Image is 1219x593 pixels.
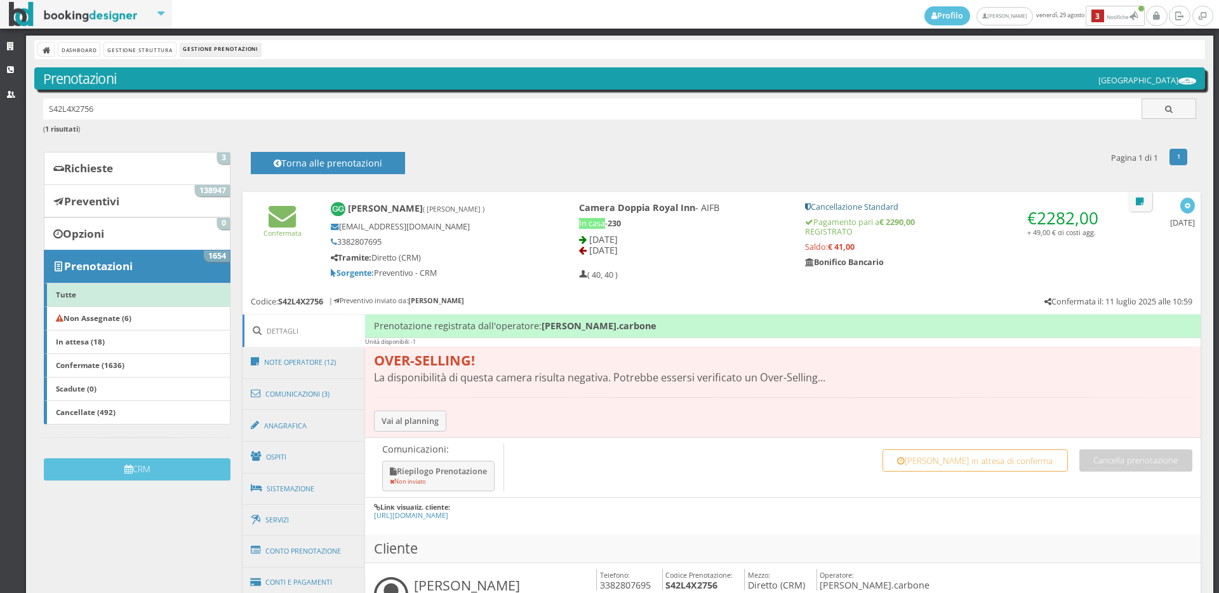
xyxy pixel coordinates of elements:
img: BookingDesigner.com [9,2,138,27]
strong: € 2290,00 [879,217,915,228]
p: Comunicazioni: [382,444,497,454]
b: Link visualiz. cliente: [380,502,450,512]
a: Anagrafica [243,409,366,442]
b: Opzioni [63,226,104,241]
b: Camera Doppia Royal Inn [579,201,695,214]
a: [URL][DOMAIN_NAME] [374,510,448,520]
b: Bonifico Bancario [805,257,884,268]
a: Opzioni 0 [44,217,230,250]
a: Non Assegnate (6) [44,306,230,331]
a: Ospiti [243,440,366,474]
a: Dettagli [243,315,366,347]
a: Tutte [44,283,230,307]
a: Richieste 3 [44,152,230,185]
h3: Cliente [365,535,1201,563]
b: S42L4X2756 [278,296,323,307]
button: CRM [44,458,230,481]
span: venerdì, 29 agosto [924,6,1146,26]
h5: ( 40, 40 ) [579,270,618,280]
span: 3 [217,153,230,164]
a: Note Operatore (12) [243,346,366,379]
h5: Saldo: [805,242,1104,252]
a: [PERSON_NAME] [976,7,1033,25]
span: 2282,00 [1037,207,1098,229]
b: Scadute (0) [56,383,97,393]
h5: [EMAIL_ADDRESS][DOMAIN_NAME] [331,222,536,231]
a: Prenotazioni 1654 [44,250,230,283]
a: 1 [1169,149,1188,165]
b: Sorgente: [331,268,374,278]
h4: Prenotazione registrata dall'operatore: [365,315,1201,337]
a: Dashboard [58,43,100,56]
a: Sistemazione [243,472,366,505]
span: 1654 [204,250,230,262]
a: Preventivi 138947 [44,184,230,217]
a: Profilo [924,6,970,25]
h5: Pagamento pari a REGISTRATO [805,217,1104,236]
h5: Confermata il: 11 luglio 2025 alle 10:59 [1044,297,1192,306]
h4: - AIFB [579,202,788,213]
b: Confermate (1636) [56,360,124,370]
h4: Diretto (CRM) [744,569,805,591]
button: Riepilogo Prenotazione Non inviato [382,461,495,492]
b: [PERSON_NAME] [408,296,464,305]
b: [PERSON_NAME].carbone [542,320,656,332]
h5: [DATE] [1170,218,1195,228]
a: Servizi [243,504,366,536]
span: 0 [217,218,230,229]
span: € [1027,207,1098,229]
small: Codice Prenotazione: [665,570,733,580]
h5: Cancellazione Standard [805,202,1104,212]
h4: Torna alle prenotazioni [265,158,390,177]
b: In attesa (18) [56,336,105,346]
a: Cancellate (492) [44,400,230,425]
h5: Diretto (CRM) [331,253,536,262]
b: Prenotazioni [64,259,133,273]
button: Torna alle prenotazioni [251,152,405,174]
h3: Prenotazioni [43,71,1197,87]
h5: [GEOGRAPHIC_DATA] [1098,76,1196,85]
a: Conto Prenotazione [243,535,366,568]
span: [DATE] [589,233,618,245]
small: Non inviato [390,477,426,486]
b: S42L4X2756 [665,579,717,591]
b: Tutte [56,289,76,299]
h5: Pagina 1 di 1 [1111,153,1158,163]
button: Vai al planning [374,411,446,432]
b: 230 [608,218,621,229]
b: 1 risultati [45,124,78,133]
small: ( [PERSON_NAME] ) [423,204,484,214]
b: Preventivi [64,194,119,208]
button: Cancella prenotazione [1079,449,1192,472]
a: Comunicazioni (3) [243,378,366,411]
a: Scadute (0) [44,377,230,401]
b: Cancellate (492) [56,407,116,417]
a: In attesa (18) [44,330,230,354]
span: [DATE] [589,244,618,256]
img: ea773b7e7d3611ed9c9d0608f5526cb6.png [1178,78,1196,85]
small: + 49,00 € di costi agg. [1027,228,1096,237]
small: La disponibilità di questa camera risulta negativa. Potrebbe essersi verificato un Over-Selling... [374,371,825,385]
h5: 3382807695 [331,237,536,247]
h4: 3382807695 [596,569,651,591]
h5: Preventivo - CRM [331,268,536,278]
a: Confermate (1636) [44,353,230,378]
b: Tramite: [331,252,371,263]
h6: ( ) [43,125,1197,133]
small: Mezzo: [748,570,770,580]
small: Telefono: [600,570,630,580]
b: Non Assegnate (6) [56,313,131,323]
a: Confermata [263,218,302,238]
input: Ricerca cliente - (inserisci il codice, il nome, il cognome, il numero di telefono o la mail) [43,99,1142,119]
h6: | Preventivo inviato da: [329,297,464,305]
b: Richieste [64,161,113,175]
b: OVER-SELLING! [374,351,475,369]
button: [PERSON_NAME] in attesa di conferma [883,449,1068,472]
h5: - [579,219,788,228]
small: Operatore: [820,570,854,580]
span: 138947 [195,185,230,196]
button: 3Notifiche [1086,6,1145,26]
b: 3 [1091,10,1104,23]
h4: [PERSON_NAME].carbone [816,569,930,591]
b: [PERSON_NAME] [348,202,484,214]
